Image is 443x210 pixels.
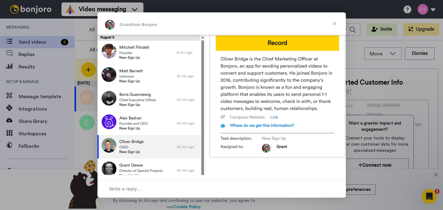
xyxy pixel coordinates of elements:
[323,12,346,35] span: Close
[131,22,157,27] span: from Bonjoro
[120,22,131,27] span: Grant
[105,20,115,30] img: Profile image for Grant
[109,185,142,193] span: Write a reply…
[97,180,346,198] div: Open conversation and reply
